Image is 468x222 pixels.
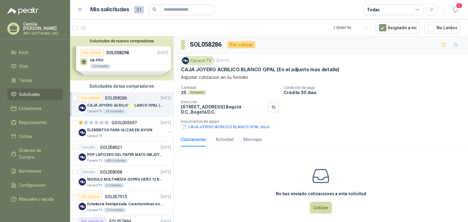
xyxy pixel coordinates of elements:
div: 0 [84,121,88,125]
span: Configuración [19,182,46,189]
div: Actividad [216,136,234,143]
div: Por cotizar [79,94,102,102]
img: Company Logo [79,153,86,161]
div: 2 Unidades [103,183,124,188]
a: Configuración [7,179,63,191]
a: CerradoSOL058021[DATE] Company LogoPOP LAPICERO GEL PAPER MATE INKJOY 0.7 (Revisar el adjunto)Car... [70,141,173,166]
p: Condición de pago [284,86,466,90]
p: SOL058021 [100,145,122,150]
p: Caracol TV [87,134,102,139]
p: SOL057915 [105,195,127,199]
a: Inicio [7,47,63,58]
a: Por cotizarSOL058286[DATE] Company LogoCAJA JOYERO ACRILICO BLANCO OPAL (En el adjunto mas detall... [70,92,173,117]
button: Asignado a mi [376,22,420,33]
span: Remisiones [19,168,41,174]
span: search [152,7,157,12]
span: Solicitudes [19,91,40,98]
div: Por cotizar [79,193,102,200]
button: No Leídos [425,22,461,33]
p: MODULO MULTIMEDIA GOPRO HERO 12 BLACK [87,177,163,182]
div: Mensajes [243,136,262,143]
div: Todas [367,6,380,13]
h3: No has enviado cotizaciones a esta solicitud [276,190,366,197]
p: CAJA JOYERO ACRILICO BLANCO OPAL (En el adjunto mas detalle) [181,66,339,73]
a: Licitaciones [7,103,63,114]
img: Company Logo [79,203,86,210]
p: Estantería Semipesada. Características en el adjunto [87,201,163,207]
a: Manuales y ayuda [7,193,63,205]
div: 0 [99,121,104,125]
button: Solicitudes de nuevos compradores [73,39,171,43]
span: Órdenes de Compra [19,147,57,160]
p: [DATE] [217,58,229,64]
button: CAJA JOYERO ACRILICO BLANCO OPAL.docx [181,124,270,130]
p: GSOL005697 [112,121,137,125]
div: 6 [79,121,83,125]
p: ARC SOFTWARE SAS [23,32,63,35]
p: Crédito 30 días [284,90,466,95]
img: Company Logo [79,129,86,136]
p: ELEMENTOS PARA ULIZAR EN AVION [87,127,152,133]
h3: SOL058286 [190,40,222,49]
p: [DATE] [161,120,171,126]
button: 2 [450,4,461,15]
div: 10 Unidades [103,208,126,213]
img: Company Logo [79,104,86,111]
span: Chat [19,63,28,70]
div: 25 Unidades [103,109,126,114]
a: Tareas [7,75,63,86]
p: [DATE] [161,169,171,175]
a: CerradoSOL058008[DATE] Company LogoMODULO MULTIMEDIA GOPRO HERO 12 BLACKCaracol TV2 Unidades [70,166,173,191]
p: SOL058286 [105,96,127,100]
div: 0 [89,121,94,125]
span: Negociaciones [19,119,47,126]
p: [DATE] [161,194,171,200]
img: Company Logo [182,57,189,64]
p: Caracol TV [87,208,102,213]
div: Solicitudes de tus compradores [70,80,173,92]
span: Tareas [19,77,32,84]
p: Caracol TV [87,183,102,188]
div: Cotizaciones [181,136,206,143]
img: Logo peakr [7,7,38,15]
button: Cotizar [310,202,332,213]
a: Órdenes de Compra [7,145,63,163]
span: 2 [456,3,463,9]
div: 0 [94,121,99,125]
img: Company Logo [79,178,86,185]
p: Caracol TV [87,158,102,163]
div: 600 Unidades [103,158,128,163]
span: Inicio [19,49,29,56]
p: Camila [PERSON_NAME] [23,22,63,30]
div: Cerrado [79,144,97,151]
p: Documentos de apoyo [181,119,466,124]
div: Solicitudes de nuevos compradoresPor cotizarSOL058298[DATE] U6-PRO6 UnidadesPor cotizarSOL058292[... [70,36,173,80]
a: Por cotizarSOL057915[DATE] Company LogoEstantería Semipesada. Características en el adjuntoCaraco... [70,191,173,215]
div: 0 [105,121,109,125]
a: Cotizar [7,131,63,142]
div: Cerrado [79,168,97,176]
a: Remisiones [7,165,63,177]
h1: Mis solicitudes [90,5,129,14]
a: Solicitudes [7,89,63,100]
p: Adjuntar cotizacion en su formato [181,74,461,81]
p: SOL058008 [100,170,122,174]
p: Cantidad [181,86,279,90]
span: 31 [134,6,144,13]
p: Caracol TV [87,109,102,114]
p: 25 [181,90,186,95]
div: 1 - 50 de 156 [333,23,371,33]
p: [DATE] [161,145,171,150]
div: Unidades [188,90,207,95]
a: Chat [7,61,63,72]
div: Caracol TV [181,56,214,65]
div: Por cotizar [227,41,255,48]
p: POP LAPICERO GEL PAPER MATE INKJOY 0.7 (Revisar el adjunto) [87,152,163,158]
a: Negociaciones [7,117,63,128]
p: [DATE] [161,95,171,101]
p: CAJA JOYERO ACRILICO BLANCO OPAL (En el adjunto mas detalle) [87,103,163,108]
span: Licitaciones [19,105,41,112]
span: Cotizar [19,133,33,140]
a: 6 0 0 0 0 0 GSOL005697[DATE] Company LogoELEMENTOS PARA ULIZAR EN AVIONCaracol TV [79,119,172,139]
p: [STREET_ADDRESS] Bogotá D.C. , Bogotá D.C. [181,104,266,115]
